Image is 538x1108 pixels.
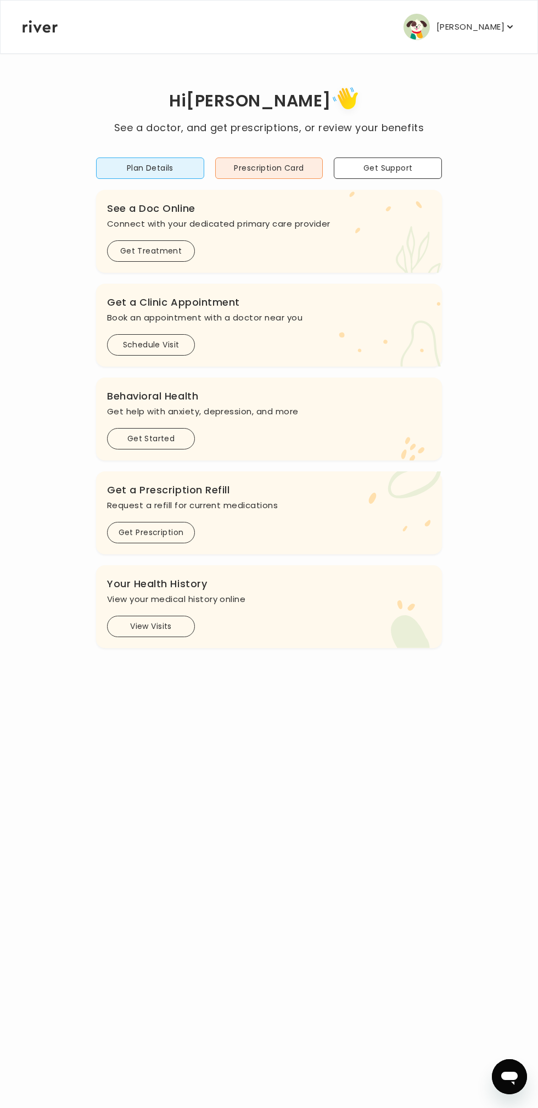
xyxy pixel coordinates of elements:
button: Get Started [107,428,195,449]
h3: Get a Clinic Appointment [107,295,431,310]
button: View Visits [107,616,195,637]
h3: Get a Prescription Refill [107,482,431,498]
h3: Behavioral Health [107,389,431,404]
p: See a doctor, and get prescriptions, or review your benefits [114,120,424,136]
p: View your medical history online [107,592,431,607]
button: Plan Details [96,158,204,179]
p: Book an appointment with a doctor near you [107,310,431,325]
h3: Your Health History [107,576,431,592]
p: [PERSON_NAME] [436,19,505,35]
p: Connect with your dedicated primary care provider [107,216,431,232]
p: Get help with anxiety, depression, and more [107,404,431,419]
button: Get Support [334,158,442,179]
p: Request a refill for current medications [107,498,431,513]
h3: See a Doc Online [107,201,431,216]
h1: Hi [PERSON_NAME] [114,83,424,120]
button: Prescription Card [215,158,323,179]
button: user avatar[PERSON_NAME] [403,14,515,40]
img: user avatar [403,14,430,40]
button: Schedule Visit [107,334,195,356]
iframe: Button to launch messaging window [492,1059,527,1094]
button: Get Treatment [107,240,195,262]
button: Get Prescription [107,522,195,543]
